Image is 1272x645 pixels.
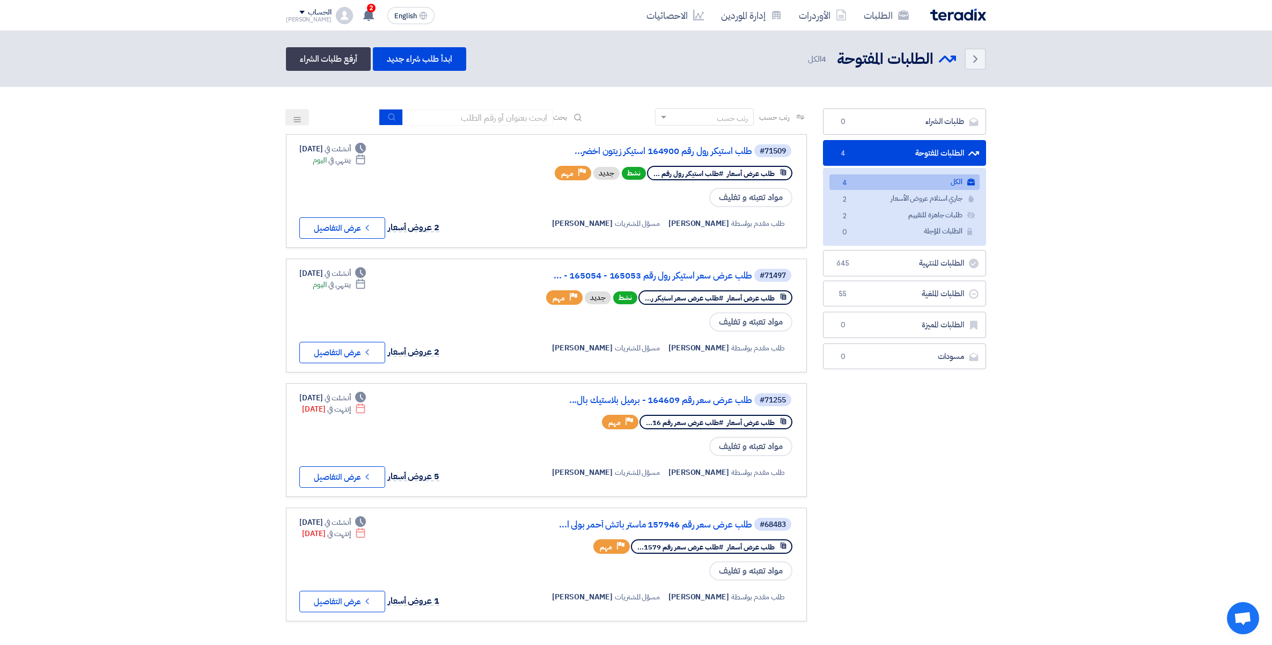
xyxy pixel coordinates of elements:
[668,467,729,478] span: [PERSON_NAME]
[668,591,729,603] span: [PERSON_NAME]
[308,8,331,17] div: الحساب
[388,346,439,358] span: 2 عروض أسعار
[299,268,366,279] div: [DATE]
[538,271,752,281] a: طلب عرض سعر استيكر رول رقم 165053 - 165054 - ...
[836,320,849,331] span: 0
[717,113,748,124] div: رتب حسب
[299,392,366,404] div: [DATE]
[325,392,350,404] span: أنشئت في
[829,208,980,223] a: طلبات جاهزة للتقييم
[327,404,350,415] span: إنتهت في
[731,591,785,603] span: طلب مقدم بواسطة
[808,53,828,65] span: الكل
[325,517,350,528] span: أنشئت في
[403,109,553,126] input: ابحث بعنوان أو رقم الطلب
[829,191,980,207] a: جاري استلام عروض الأسعار
[367,4,376,12] span: 2
[608,417,621,428] span: مهم
[712,3,790,28] a: إدارة الموردين
[638,3,712,28] a: الاحصائيات
[538,520,752,530] a: طلب عرض سعر رقم 157946 ماستر باتش أحمر بولى ا...
[299,143,366,155] div: [DATE]
[823,140,986,166] a: الطلبات المفتوحة4
[328,279,350,290] span: ينتهي في
[373,47,466,71] a: ابدأ طلب شراء جديد
[1227,602,1259,634] div: Open chat
[553,293,565,303] span: مهم
[388,595,439,607] span: 1 عروض أسعار
[829,174,980,190] a: الكل
[837,49,933,70] h2: الطلبات المفتوحة
[821,53,826,65] span: 4
[328,155,350,166] span: ينتهي في
[552,591,613,603] span: [PERSON_NAME]
[823,343,986,370] a: مسودات0
[325,143,350,155] span: أنشئت في
[759,112,790,123] span: رتب حسب
[394,12,417,20] span: English
[325,268,350,279] span: أنشئت في
[836,289,849,299] span: 55
[727,417,775,428] span: طلب عرض أسعار
[709,437,792,456] span: مواد تعبئه و تغليف
[299,466,385,488] button: عرض التفاصيل
[668,342,729,354] span: [PERSON_NAME]
[327,528,350,539] span: إنتهت في
[553,112,567,123] span: بحث
[615,342,660,354] span: مسؤل المشتريات
[299,591,385,612] button: عرض التفاصيل
[552,342,613,354] span: [PERSON_NAME]
[829,224,980,239] a: الطلبات المؤجلة
[302,404,366,415] div: [DATE]
[727,542,775,552] span: طلب عرض أسعار
[836,351,849,362] span: 0
[585,291,611,304] div: جديد
[760,521,786,529] div: #68483
[622,167,646,180] span: نشط
[615,218,660,229] span: مسؤل المشتريات
[855,3,917,28] a: الطلبات
[593,167,620,180] div: جديد
[336,7,353,24] img: profile_test.png
[731,342,785,354] span: طلب مقدم بواسطة
[668,218,729,229] span: [PERSON_NAME]
[388,221,439,234] span: 2 عروض أسعار
[552,467,613,478] span: [PERSON_NAME]
[823,312,986,338] a: الطلبات المميزة0
[838,194,851,206] span: 2
[836,148,849,159] span: 4
[286,47,371,71] a: أرفع طلبات الشراء
[299,217,385,239] button: عرض التفاصيل
[838,211,851,222] span: 2
[299,342,385,363] button: عرض التفاصيل
[653,168,723,179] span: #طلب استيكر رول رقم ...
[760,272,786,280] div: #71497
[731,218,785,229] span: طلب مقدم بواسطة
[727,293,775,303] span: طلب عرض أسعار
[790,3,855,28] a: الأوردرات
[760,397,786,404] div: #71255
[838,227,851,238] span: 0
[600,542,612,552] span: مهم
[637,542,723,552] span: #طلب عرض سعر رقم 1579...
[709,188,792,207] span: مواد تعبئه و تغليف
[538,146,752,156] a: طلب استيكر رول رقم 164900 استيكر زيتون اخضر...
[836,116,849,127] span: 0
[709,312,792,332] span: مواد تعبئه و تغليف
[930,9,986,21] img: Teradix logo
[709,561,792,581] span: مواد تعبئه و تغليف
[552,218,613,229] span: [PERSON_NAME]
[615,591,660,603] span: مسؤل المشتريات
[387,7,435,24] button: English
[299,517,366,528] div: [DATE]
[286,17,332,23] div: [PERSON_NAME]
[645,293,723,303] span: #طلب عرض سعر استيكر ر...
[836,258,849,269] span: 645
[760,148,786,155] div: #71509
[538,395,752,405] a: طلب عرض سعر رقم 164609 - برميل بلاستيك بال...
[823,281,986,307] a: الطلبات الملغية55
[613,291,637,304] span: نشط
[388,470,439,483] span: 5 عروض أسعار
[727,168,775,179] span: طلب عرض أسعار
[313,155,366,166] div: اليوم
